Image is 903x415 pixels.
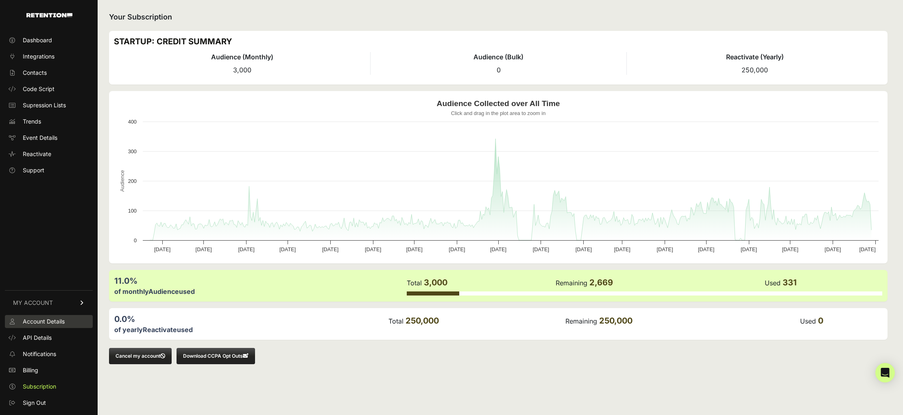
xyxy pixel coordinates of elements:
[134,237,137,243] text: 0
[824,246,841,252] text: [DATE]
[782,246,798,252] text: [DATE]
[114,52,370,62] h4: Audience (Monthly)
[23,382,56,391] span: Subscription
[875,363,895,382] div: Open Intercom Messenger
[109,348,172,364] button: Cancel my account
[23,150,51,158] span: Reactivate
[23,69,47,77] span: Contacts
[388,317,404,325] label: Total
[5,148,93,161] a: Reactivate
[23,399,46,407] span: Sign Out
[5,83,93,96] a: Code Script
[657,246,673,252] text: [DATE]
[5,396,93,409] a: Sign Out
[114,36,883,47] h3: STARTUP: CREDIT SUMMARY
[114,287,406,296] div: of monthly used
[741,246,757,252] text: [DATE]
[451,110,546,116] text: Click and drag in the plot area to zoom in
[698,246,714,252] text: [DATE]
[196,246,212,252] text: [DATE]
[23,317,65,326] span: Account Details
[533,246,549,252] text: [DATE]
[365,246,381,252] text: [DATE]
[783,278,797,287] span: 331
[5,131,93,144] a: Event Details
[556,279,587,287] label: Remaining
[23,334,52,342] span: API Details
[154,246,170,252] text: [DATE]
[5,34,93,47] a: Dashboard
[599,316,633,326] span: 250,000
[406,316,439,326] span: 250,000
[437,99,560,108] text: Audience Collected over All Time
[114,275,406,287] div: 11.0%
[233,66,251,74] span: 3,000
[114,96,883,259] svg: Audience Collected over All Time
[576,246,592,252] text: [DATE]
[5,50,93,63] a: Integrations
[449,246,465,252] text: [DATE]
[128,148,137,154] text: 300
[23,134,57,142] span: Event Details
[23,350,56,358] span: Notifications
[497,66,501,74] span: 0
[5,115,93,128] a: Trends
[565,317,597,325] label: Remaining
[614,246,630,252] text: [DATE]
[800,317,816,325] label: Used
[5,290,93,315] a: MY ACCOUNT
[23,36,52,44] span: Dashboard
[23,52,55,61] span: Integrations
[5,66,93,79] a: Contacts
[765,279,781,287] label: Used
[627,52,883,62] h4: Reactivate (Yearly)
[13,299,53,307] span: MY ACCOUNT
[818,316,823,326] span: 0
[5,99,93,112] a: Supression Lists
[279,246,296,252] text: [DATE]
[23,366,38,374] span: Billing
[5,315,93,328] a: Account Details
[114,313,388,325] div: 0.0%
[26,13,72,17] img: Retention.com
[23,101,66,109] span: Supression Lists
[128,178,137,184] text: 200
[322,246,338,252] text: [DATE]
[23,117,41,126] span: Trends
[238,246,255,252] text: [DATE]
[23,166,44,174] span: Support
[5,331,93,344] a: API Details
[490,246,506,252] text: [DATE]
[128,208,137,214] text: 100
[128,119,137,125] text: 400
[424,278,447,287] span: 3,000
[5,364,93,377] a: Billing
[406,246,422,252] text: [DATE]
[5,164,93,177] a: Support
[114,325,388,335] div: of yearly used
[23,85,55,93] span: Code Script
[371,52,626,62] h4: Audience (Bulk)
[407,279,422,287] label: Total
[5,348,93,361] a: Notifications
[589,278,613,287] span: 2,669
[177,348,255,364] button: Download CCPA Opt Outs
[742,66,768,74] span: 250,000
[859,246,875,252] text: [DATE]
[119,170,125,191] text: Audience
[143,326,177,334] label: Reactivate
[5,380,93,393] a: Subscription
[109,11,888,23] h2: Your Subscription
[148,287,179,295] label: Audience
